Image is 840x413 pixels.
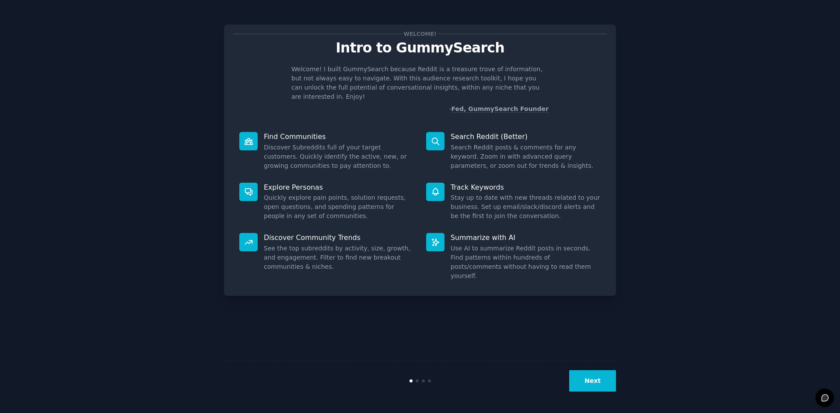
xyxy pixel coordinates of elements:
p: Welcome! I built GummySearch because Reddit is a treasure trove of information, but not always ea... [291,65,549,101]
dd: Search Reddit posts & comments for any keyword. Zoom in with advanced query parameters, or zoom o... [451,143,601,170]
dd: Quickly explore pain points, solution requests, open questions, and spending patterns for people ... [264,193,414,221]
dd: Discover Subreddits full of your target customers. Quickly identify the active, new, or growing c... [264,143,414,170]
div: - [449,104,549,114]
dd: See the top subreddits by activity, size, growth, and engagement. Filter to find new breakout com... [264,244,414,271]
p: Find Communities [264,132,414,141]
span: Welcome! [402,29,438,38]
a: Fed, GummySearch Founder [451,105,549,113]
dd: Use AI to summarize Reddit posts in seconds. Find patterns within hundreds of posts/comments with... [451,244,601,281]
p: Discover Community Trends [264,233,414,242]
p: Intro to GummySearch [233,40,607,56]
p: Search Reddit (Better) [451,132,601,141]
p: Track Keywords [451,183,601,192]
p: Summarize with AI [451,233,601,242]
p: Explore Personas [264,183,414,192]
button: Next [569,370,616,392]
dd: Stay up to date with new threads related to your business. Set up email/slack/discord alerts and ... [451,193,601,221]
